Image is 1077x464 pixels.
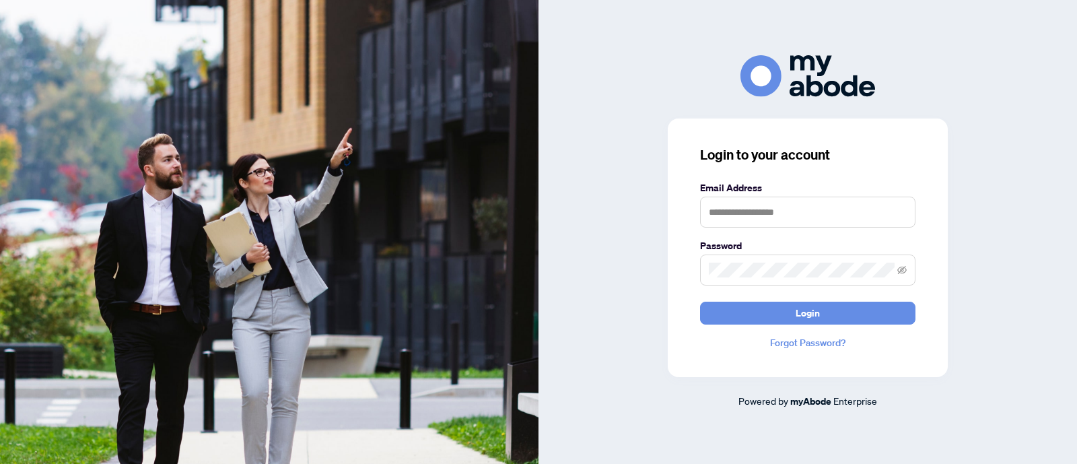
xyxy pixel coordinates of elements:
[796,302,820,324] span: Login
[790,394,831,409] a: myAbode
[897,265,907,275] span: eye-invisible
[700,145,915,164] h3: Login to your account
[738,395,788,407] span: Powered by
[740,55,875,96] img: ma-logo
[700,180,915,195] label: Email Address
[700,335,915,350] a: Forgot Password?
[700,302,915,325] button: Login
[700,238,915,253] label: Password
[833,395,877,407] span: Enterprise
